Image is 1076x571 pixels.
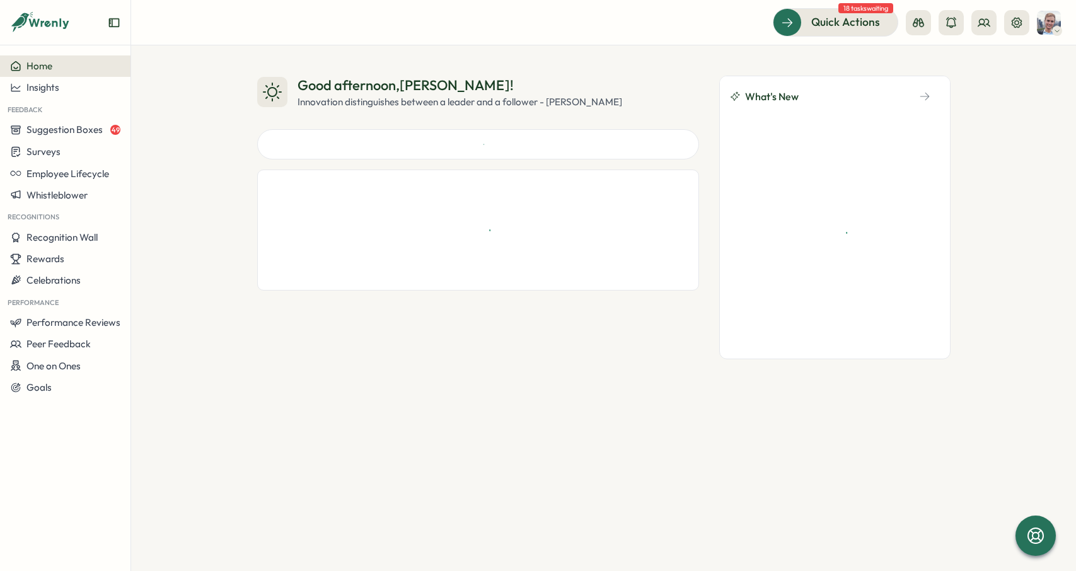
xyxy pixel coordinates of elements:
[26,231,98,243] span: Recognition Wall
[773,8,898,36] button: Quick Actions
[1037,11,1061,35] img: Matthew Brooks
[108,16,120,29] button: Expand sidebar
[26,274,81,286] span: Celebrations
[298,95,622,109] div: Innovation distinguishes between a leader and a follower - [PERSON_NAME]
[26,316,120,328] span: Performance Reviews
[26,124,103,136] span: Suggestion Boxes
[838,3,893,13] span: 18 tasks waiting
[745,89,799,105] span: What's New
[26,60,52,72] span: Home
[26,338,91,350] span: Peer Feedback
[26,168,109,180] span: Employee Lifecycle
[26,189,88,201] span: Whistleblower
[26,381,52,393] span: Goals
[26,81,59,93] span: Insights
[26,253,64,265] span: Rewards
[298,76,622,95] div: Good afternoon , [PERSON_NAME] !
[110,125,120,135] span: 49
[26,360,81,372] span: One on Ones
[26,146,61,158] span: Surveys
[811,14,880,30] span: Quick Actions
